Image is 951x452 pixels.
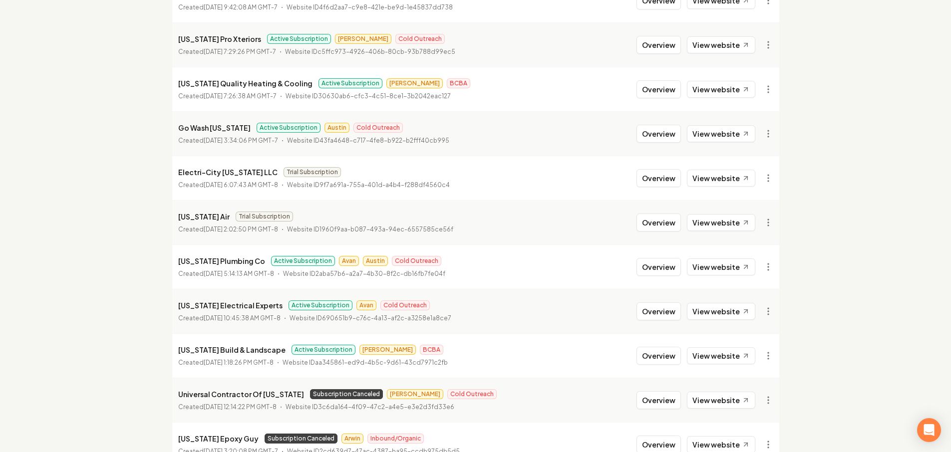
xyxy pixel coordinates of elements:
p: Website ID aa345861-ed9d-4b5c-9d61-43cd7971c2fb [283,358,448,368]
p: [US_STATE] Epoxy Guy [178,433,259,445]
p: Website ID 690651b9-c76c-4a13-af2c-a3258e1a8ce7 [290,313,451,323]
a: View website [687,170,755,187]
p: [US_STATE] Quality Heating & Cooling [178,77,313,89]
button: Overview [636,258,681,276]
button: Overview [636,391,681,409]
time: [DATE] 5:14:13 AM GMT-8 [204,270,274,277]
button: Overview [636,302,681,320]
button: Overview [636,169,681,187]
time: [DATE] 1:18:26 PM GMT-8 [204,359,274,366]
p: Website ID 4f6d2aa7-c9e8-421e-be9d-1e45837dd738 [287,2,453,12]
div: Open Intercom Messenger [917,418,941,442]
span: Avan [339,256,359,266]
span: Cold Outreach [447,389,497,399]
span: Active Subscription [292,345,355,355]
span: BCBA [420,345,443,355]
p: Website ID c5ffc973-4926-406b-80cb-93b788d99ec5 [285,47,455,57]
time: [DATE] 10:45:38 AM GMT-8 [204,314,281,322]
span: Cold Outreach [392,256,441,266]
time: [DATE] 12:14:22 PM GMT-8 [204,403,277,411]
span: Arwin [341,434,363,444]
p: Website ID 43fa4648-c717-4fe8-b922-b2fff40cb995 [287,136,449,146]
time: [DATE] 3:34:06 PM GMT-7 [204,137,278,144]
span: Austin [363,256,388,266]
p: Website ID 3c6da164-4f09-47c2-a4e5-e3e2d3fd33e6 [286,402,454,412]
time: [DATE] 6:07:43 AM GMT-8 [204,181,278,189]
span: Cold Outreach [353,123,403,133]
button: Overview [636,36,681,54]
p: [US_STATE] Pro Xteriors [178,33,261,45]
a: View website [687,36,755,53]
span: Active Subscription [318,78,382,88]
p: Website ID 9f7a691a-755a-401d-a4b4-f288df4560c4 [287,180,450,190]
p: Go Wash [US_STATE] [178,122,251,134]
p: Created [178,136,278,146]
p: [US_STATE] Air [178,211,230,223]
time: [DATE] 7:29:26 PM GMT-7 [204,48,276,55]
span: [PERSON_NAME] [386,78,443,88]
span: Trial Subscription [236,212,293,222]
p: Electri-City [US_STATE] LLC [178,166,278,178]
span: Cold Outreach [395,34,445,44]
button: Overview [636,214,681,231]
button: Overview [636,80,681,98]
p: [US_STATE] Electrical Experts [178,299,283,311]
p: Website ID 2aba57b6-a2a7-4b30-8f2c-db16fb7fe04f [283,269,445,279]
span: [PERSON_NAME] [335,34,391,44]
span: Active Subscription [257,123,320,133]
p: Website ID 30630ab6-cfc3-4c51-8ce1-3b2042eac127 [286,91,451,101]
a: View website [687,214,755,231]
p: Website ID 1960f9aa-b087-493a-94ec-6557585ce56f [287,225,453,234]
p: Universal Contractor Of [US_STATE] [178,388,304,400]
span: [PERSON_NAME] [359,345,416,355]
a: View website [687,81,755,98]
p: Created [178,358,274,368]
time: [DATE] 9:42:08 AM GMT-7 [204,3,278,11]
p: Created [178,225,278,234]
p: [US_STATE] Plumbing Co [178,255,265,267]
span: Subscription Canceled [265,434,337,444]
a: View website [687,347,755,364]
span: Austin [324,123,349,133]
p: [US_STATE] Build & Landscape [178,344,286,356]
button: Overview [636,347,681,365]
span: Active Subscription [267,34,331,44]
span: Inbound/Organic [367,434,424,444]
p: Created [178,180,278,190]
span: Avan [356,300,376,310]
button: Overview [636,125,681,143]
time: [DATE] 2:02:50 PM GMT-8 [204,226,278,233]
p: Created [178,91,277,101]
span: Cold Outreach [380,300,430,310]
p: Created [178,313,281,323]
p: Created [178,269,274,279]
a: View website [687,303,755,320]
span: BCBA [447,78,470,88]
p: Created [178,402,277,412]
span: [PERSON_NAME] [387,389,443,399]
p: Created [178,2,278,12]
span: Subscription Canceled [310,389,383,399]
time: [DATE] 7:26:38 AM GMT-7 [204,92,277,100]
span: Active Subscription [289,300,352,310]
a: View website [687,258,755,275]
a: View website [687,392,755,409]
span: Trial Subscription [284,167,341,177]
span: Active Subscription [271,256,335,266]
a: View website [687,125,755,142]
p: Created [178,47,276,57]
